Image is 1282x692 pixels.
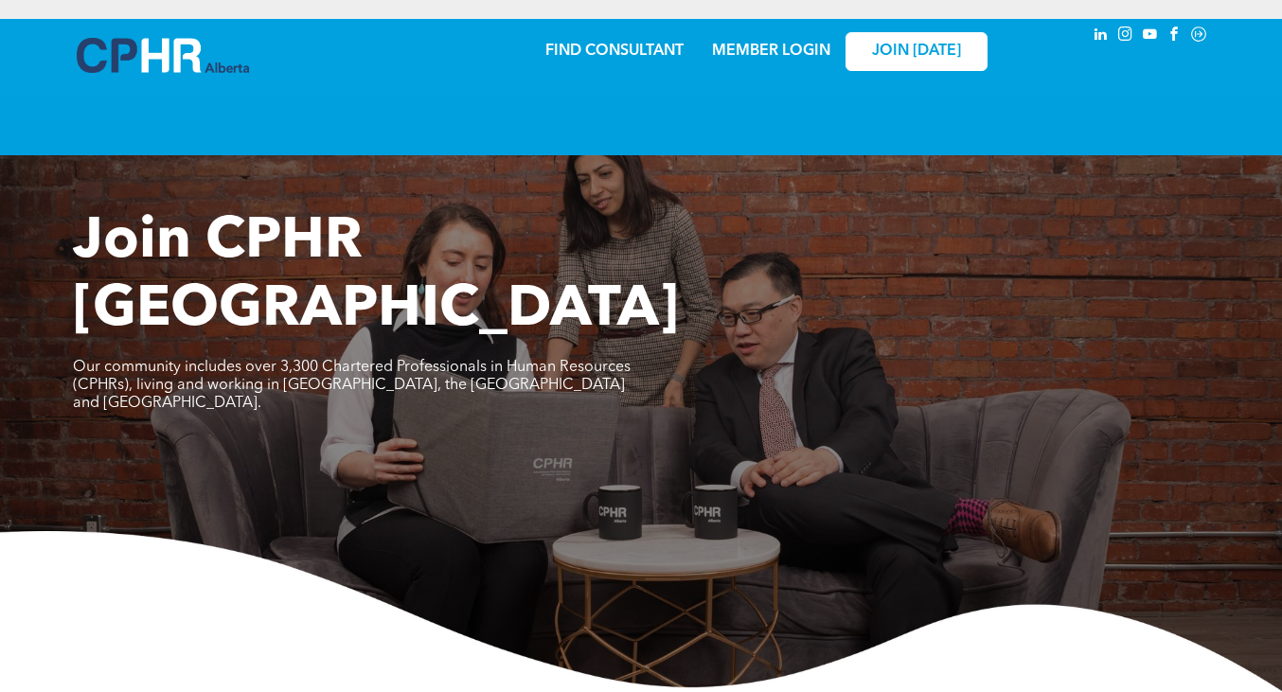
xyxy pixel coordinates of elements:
a: JOIN [DATE] [846,32,988,71]
a: linkedin [1090,24,1111,49]
a: youtube [1139,24,1160,49]
img: A blue and white logo for cp alberta [77,38,249,73]
span: JOIN [DATE] [872,43,961,61]
a: Social network [1188,24,1209,49]
span: Our community includes over 3,300 Chartered Professionals in Human Resources (CPHRs), living and ... [73,360,631,411]
a: instagram [1114,24,1135,49]
a: FIND CONSULTANT [545,44,684,59]
a: facebook [1164,24,1184,49]
a: MEMBER LOGIN [712,44,830,59]
span: Join CPHR [GEOGRAPHIC_DATA] [73,214,679,339]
